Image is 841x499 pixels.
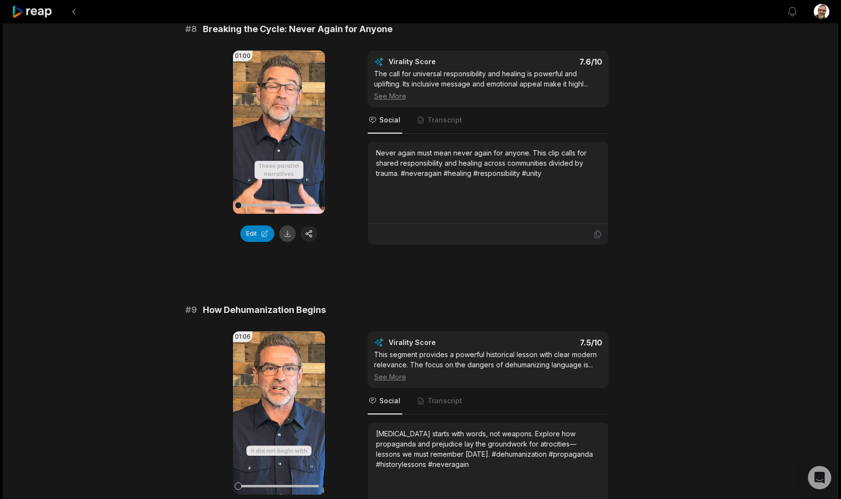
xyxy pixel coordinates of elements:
div: 7.6 /10 [498,57,602,67]
div: 7.5 /10 [498,338,602,347]
span: Social [379,115,400,125]
div: Never again must mean never again for anyone. This clip calls for shared responsibility and heali... [376,148,600,178]
div: Open Intercom Messenger [808,466,831,489]
span: # 9 [185,303,197,317]
span: Breaking the Cycle: Never Again for Anyone [203,22,393,36]
div: Virality Score [389,338,493,347]
button: Edit [240,225,274,242]
div: Virality Score [389,57,493,67]
nav: Tabs [368,388,608,414]
div: This segment provides a powerful historical lesson with clear modern relevance. The focus on the ... [374,349,602,382]
div: See More [374,91,602,101]
div: [MEDICAL_DATA] starts with words, not weapons. Explore how propaganda and prejudice lay the groun... [376,429,600,469]
nav: Tabs [368,107,608,134]
video: Your browser does not support mp4 format. [233,51,325,214]
span: Transcript [428,396,462,406]
span: Transcript [428,115,462,125]
span: # 8 [185,22,197,36]
span: How Dehumanization Begins [203,303,326,317]
video: Your browser does not support mp4 format. [233,331,325,495]
div: See More [374,372,602,382]
span: Social [379,396,400,406]
div: The call for universal responsibility and healing is powerful and uplifting. Its inclusive messag... [374,69,602,101]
